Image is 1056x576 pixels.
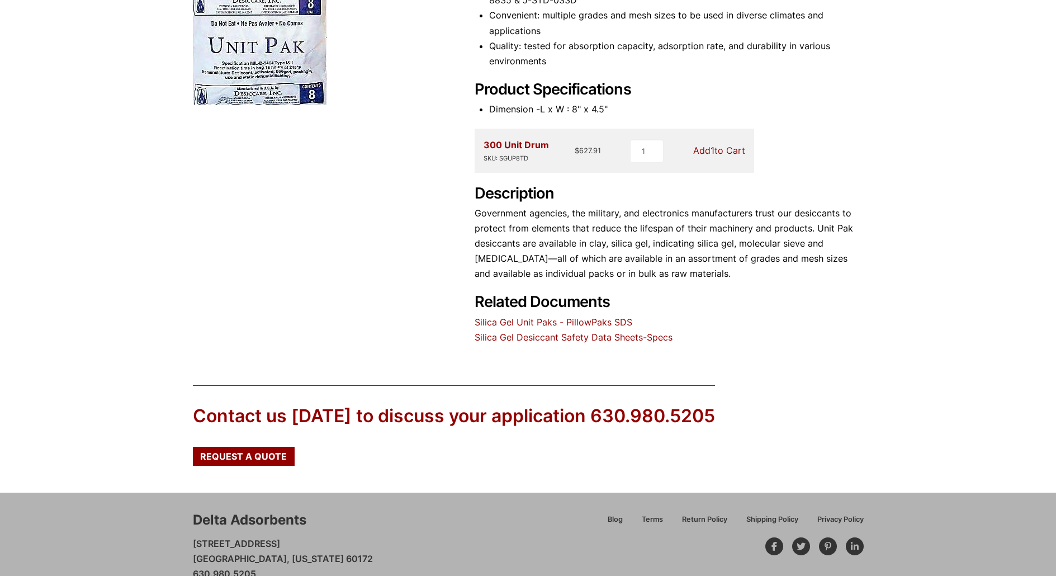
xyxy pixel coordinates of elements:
div: 300 Unit Drum [484,138,549,163]
a: Shipping Policy [737,513,808,533]
span: 1 [711,145,714,156]
span: $ [575,146,579,155]
a: Privacy Policy [808,513,864,533]
span: Shipping Policy [746,516,798,523]
span: Terms [642,516,663,523]
a: Silica Gel Unit Paks - PillowPaks SDS [475,317,632,328]
div: Contact us [DATE] to discuss your application 630.980.5205 [193,404,715,429]
span: Return Policy [682,516,727,523]
p: Government agencies, the military, and electronics manufacturers trust our desiccants to protect ... [475,206,864,282]
span: Request a Quote [200,452,287,461]
span: Privacy Policy [817,516,864,523]
div: SKU: SGUP8TD [484,153,549,164]
h2: Description [475,185,864,203]
a: Add1to Cart [693,145,745,156]
span: Blog [608,516,623,523]
bdi: 627.91 [575,146,601,155]
li: Quality: tested for absorption capacity, adsorption rate, and durability in various environments [489,39,864,69]
a: Blog [598,513,632,533]
li: Convenient: multiple grades and mesh sizes to be used in diverse climates and applications [489,8,864,38]
a: Silica Gel Desiccant Safety Data Sheets-Specs [475,332,673,343]
a: Terms [632,513,673,533]
h2: Product Specifications [475,81,864,99]
a: Return Policy [673,513,737,533]
li: Dimension -L x W : 8" x 4.5" [489,102,864,117]
a: Request a Quote [193,447,295,466]
div: Delta Adsorbents [193,511,306,530]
